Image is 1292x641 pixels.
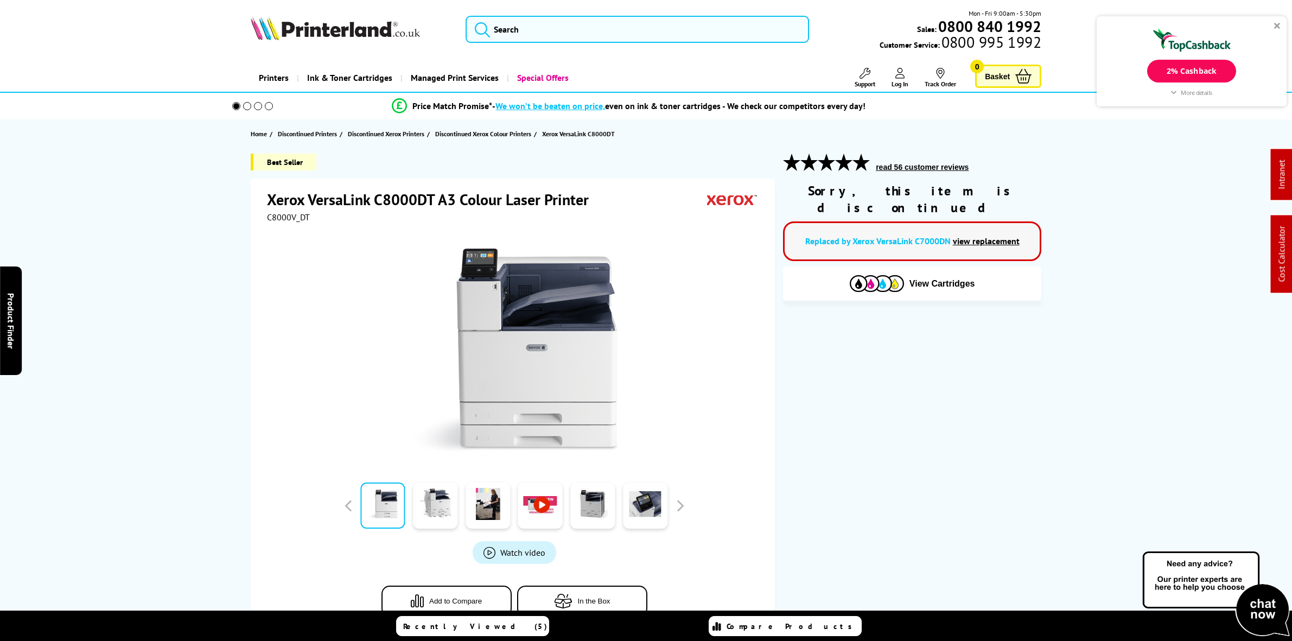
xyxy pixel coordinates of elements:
img: Printerland Logo [251,16,420,40]
span: 0 [970,60,984,73]
a: Discontinued Xerox Printers [348,128,427,139]
span: Support [855,80,875,88]
span: Discontinued Xerox Printers [348,128,424,139]
button: read 56 customer reviews [873,162,972,172]
a: Recently Viewed (5) [396,616,549,636]
a: Intranet [1276,160,1287,189]
span: Discontinued Xerox Colour Printers [435,128,531,139]
img: Xerox VersaLink C8000DT [408,244,621,457]
button: Add to Compare [381,586,512,617]
li: modal_Promise [218,97,1041,116]
a: Special Offers [507,64,577,92]
div: - even on ink & toner cartridges - We check our competitors every day! [492,100,865,111]
span: Price Match Promise* [412,100,492,111]
a: Cost Calculator [1276,226,1287,282]
span: Mon - Fri 9:00am - 5:30pm [969,8,1041,18]
a: view replacement [953,236,1020,246]
a: Product_All_Videos [473,541,556,564]
input: Search [466,16,809,43]
span: C8000V_DT [267,212,310,223]
a: Replaced by Xerox VersaLink C7000DN [805,236,951,246]
span: Recently Viewed (5) [403,621,548,631]
a: 0800 840 1992 [937,21,1041,31]
span: Xerox VersaLink C8000DT [542,130,615,138]
button: In the Box [517,586,647,617]
button: View Cartridges [791,275,1033,293]
span: Sales: [917,24,937,34]
span: In the Box [578,597,610,605]
span: Watch video [500,547,545,558]
img: Open Live Chat window [1140,550,1292,639]
a: Track Order [925,68,956,88]
a: Discontinued Printers [278,128,340,139]
span: Product Finder [5,293,16,348]
a: Compare Products [709,616,862,636]
a: Discontinued Xerox Colour Printers [435,128,534,139]
a: Log In [892,68,908,88]
span: Basket [985,69,1010,84]
img: Cartridges [850,275,904,292]
span: Compare Products [727,621,858,631]
span: Add to Compare [429,597,482,605]
span: 0800 995 1992 [940,37,1041,47]
a: Managed Print Services [400,64,507,92]
a: Support [855,68,875,88]
span: Best Seller [251,154,316,170]
a: Basket 0 [975,65,1041,88]
span: View Cartridges [909,279,975,289]
a: Printers [251,64,297,92]
a: Home [251,128,270,139]
b: 0800 840 1992 [938,16,1041,36]
span: Home [251,128,267,139]
span: Ink & Toner Cartridges [307,64,392,92]
span: Customer Service: [880,37,1041,50]
div: Sorry, this item is discontinued [783,182,1041,216]
img: Xerox [707,189,757,210]
span: Discontinued Printers [278,128,337,139]
a: Ink & Toner Cartridges [297,64,400,92]
h1: Xerox VersaLink C8000DT A3 Colour Laser Printer [267,189,600,210]
span: Log In [892,80,908,88]
a: Printerland Logo [251,16,452,42]
span: We won’t be beaten on price, [495,100,605,111]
